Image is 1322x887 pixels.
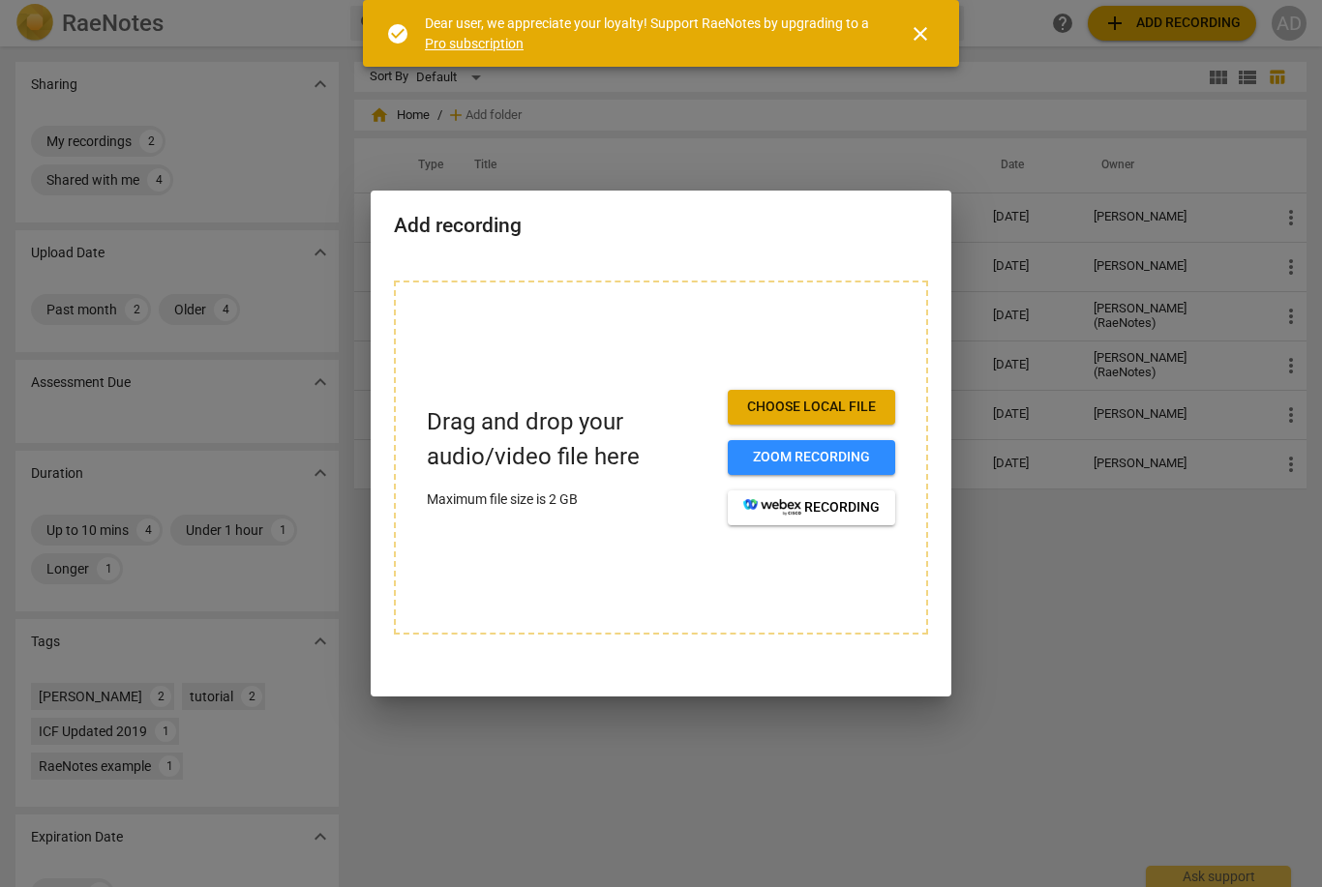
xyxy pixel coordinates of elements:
[386,22,409,45] span: check_circle
[743,448,880,467] span: Zoom recording
[394,214,928,238] h2: Add recording
[743,498,880,517] span: recording
[427,489,712,510] p: Maximum file size is 2 GB
[728,390,895,425] button: Choose local file
[897,11,944,57] button: Close
[728,490,895,525] button: recording
[425,36,524,51] a: Pro subscription
[728,440,895,475] button: Zoom recording
[427,405,712,473] p: Drag and drop your audio/video file here
[425,14,874,53] div: Dear user, we appreciate your loyalty! Support RaeNotes by upgrading to a
[909,22,932,45] span: close
[743,398,880,417] span: Choose local file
